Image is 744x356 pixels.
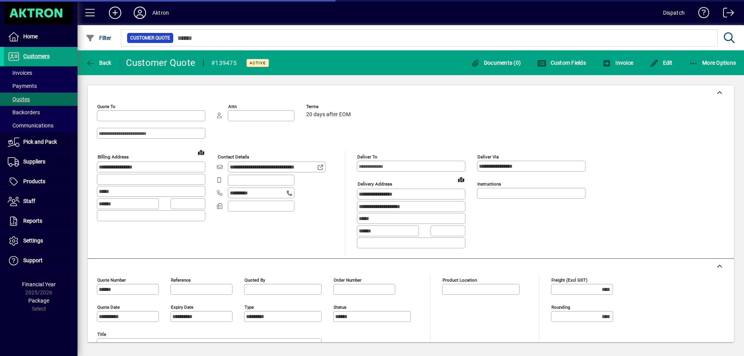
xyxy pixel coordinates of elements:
[470,60,521,66] span: Documents (0)
[8,96,30,102] span: Quotes
[4,132,77,152] a: Pick and Pack
[551,277,587,282] mat-label: Freight (excl GST)
[4,251,77,270] a: Support
[23,33,38,40] span: Home
[717,2,734,27] a: Logout
[97,104,115,109] mat-label: Quote To
[77,56,120,70] app-page-header-button: Back
[127,6,152,20] button: Profile
[8,70,32,76] span: Invoices
[171,304,193,310] mat-label: Expiry date
[245,304,254,310] mat-label: Type
[8,122,53,129] span: Communications
[602,60,633,66] span: Invoice
[649,60,673,66] span: Edit
[195,146,207,158] a: View on map
[4,212,77,231] a: Reports
[84,31,114,45] button: Filter
[4,172,77,191] a: Products
[86,35,112,41] span: Filter
[4,152,77,172] a: Suppliers
[468,56,523,70] button: Documents (0)
[692,2,710,27] a: Knowledge Base
[171,277,191,282] mat-label: Reference
[23,218,42,224] span: Reports
[537,60,586,66] span: Custom Fields
[28,298,49,304] span: Package
[535,56,588,70] button: Custom Fields
[455,173,467,186] a: View on map
[86,60,112,66] span: Back
[551,304,570,310] mat-label: Rounding
[4,119,77,132] a: Communications
[334,304,346,310] mat-label: Status
[4,66,77,79] a: Invoices
[23,237,43,244] span: Settings
[23,178,45,184] span: Products
[130,34,170,42] span: Customer Quote
[245,277,265,282] mat-label: Quoted by
[211,57,237,69] div: #139475
[97,331,106,337] mat-label: Title
[22,281,56,287] span: Financial Year
[23,257,43,263] span: Support
[306,104,353,109] span: Terms
[23,53,50,59] span: Customers
[357,154,377,160] mat-label: Deliver To
[648,56,675,70] button: Edit
[689,60,736,66] span: More Options
[23,198,35,204] span: Staff
[600,56,635,70] button: Invoice
[228,104,237,109] mat-label: Attn
[306,112,351,118] span: 20 days after EOM
[250,60,266,65] span: Active
[8,83,37,89] span: Payments
[84,56,114,70] button: Back
[4,231,77,251] a: Settings
[152,7,169,19] div: Aktron
[663,7,685,19] div: Dispatch
[4,106,77,119] a: Backorders
[4,79,77,93] a: Payments
[97,277,126,282] mat-label: Quote number
[4,93,77,106] a: Quotes
[97,304,120,310] mat-label: Quote date
[687,56,738,70] button: More Options
[477,181,501,187] mat-label: Instructions
[443,277,477,282] mat-label: Product location
[126,57,196,69] div: Customer Quote
[103,6,127,20] button: Add
[4,27,77,46] a: Home
[8,109,40,115] span: Backorders
[23,139,57,145] span: Pick and Pack
[4,192,77,211] a: Staff
[23,158,45,165] span: Suppliers
[477,154,499,160] mat-label: Deliver via
[334,277,362,282] mat-label: Order number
